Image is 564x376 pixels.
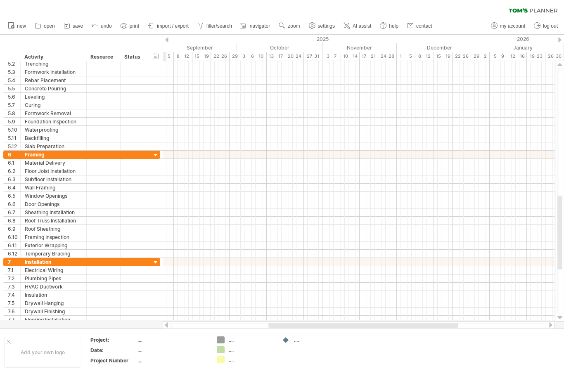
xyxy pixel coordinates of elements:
div: Floor Joist Installation [25,167,82,175]
div: December 2025 [397,43,482,52]
div: September 2025 [155,43,237,52]
a: AI assist [341,21,374,31]
a: log out [532,21,560,31]
span: AI assist [353,23,371,29]
div: Trenching [25,60,82,68]
a: help [378,21,401,31]
span: log out [543,23,558,29]
div: 7.2 [8,274,20,282]
span: undo [101,23,112,29]
div: 12 - 16 [508,52,527,61]
span: settings [318,23,335,29]
div: 6.10 [8,233,20,241]
div: 5 - 9 [490,52,508,61]
div: Framing [25,151,82,158]
div: 13 - 17 [267,52,285,61]
div: 6 [8,151,20,158]
div: 1 - 5 [397,52,415,61]
div: 6.8 [8,217,20,225]
div: Status [124,53,142,61]
div: 7.1 [8,266,20,274]
div: 5.6 [8,93,20,101]
div: Formwork Installation [25,68,82,76]
div: Framing Inspection [25,233,82,241]
span: help [389,23,398,29]
div: 6.4 [8,184,20,192]
div: 27-31 [304,52,322,61]
div: Sheathing Installation [25,208,82,216]
div: 6.2 [8,167,20,175]
div: 7.5 [8,299,20,307]
span: contact [416,23,432,29]
div: Activity [24,53,82,61]
div: 5.8 [8,109,20,117]
div: Plumbing Pipes [25,274,82,282]
div: 6 - 10 [248,52,267,61]
div: Rebar Placement [25,76,82,84]
div: 7.7 [8,316,20,324]
span: new [17,23,26,29]
div: Waterproofing [25,126,82,134]
div: 5.12 [8,142,20,150]
div: October 2025 [237,43,322,52]
div: 6.5 [8,192,20,200]
a: save [62,21,85,31]
div: 7 [8,258,20,266]
div: .... [229,346,274,353]
div: 19-23 [527,52,545,61]
div: 6.12 [8,250,20,258]
a: undo [90,21,114,31]
div: 6.3 [8,175,20,183]
div: 29 - 2 [471,52,490,61]
div: .... [294,336,339,343]
div: 6.7 [8,208,20,216]
div: 20-24 [285,52,304,61]
div: Installation [25,258,82,266]
div: January 2026 [482,43,564,52]
div: 6.11 [8,241,20,249]
div: Project Number [90,357,136,364]
div: .... [229,336,274,343]
a: zoom [277,21,302,31]
a: filter/search [195,21,235,31]
div: Project: [90,336,136,343]
div: 15 - 19 [192,52,211,61]
div: Drywall Finishing [25,307,82,315]
a: contact [405,21,435,31]
div: November 2025 [322,43,397,52]
a: open [33,21,57,31]
div: 24-28 [378,52,397,61]
div: Exterior Wrapping [25,241,82,249]
div: 6.9 [8,225,20,233]
span: import / export [157,23,189,29]
div: 1 - 5 [155,52,174,61]
div: Add your own logo [4,337,81,368]
span: print [130,23,139,29]
div: Resource [90,53,116,61]
a: new [6,21,28,31]
div: Backfilling [25,134,82,142]
div: Slab Preparation [25,142,82,150]
div: Leveling [25,93,82,101]
div: 3 - 7 [322,52,341,61]
a: my account [489,21,528,31]
div: .... [137,347,207,354]
div: Temporary Bracing [25,250,82,258]
div: .... [137,357,207,364]
div: Door Openings [25,200,82,208]
div: 29 - 3 [230,52,248,61]
div: 5.3 [8,68,20,76]
div: Concrete Pouring [25,85,82,92]
span: save [73,23,83,29]
span: zoom [288,23,300,29]
div: Material Delivery [25,159,82,167]
div: Flooring Installation [25,316,82,324]
div: Formwork Removal [25,109,82,117]
span: open [44,23,55,29]
a: navigator [239,21,273,31]
div: 22-26 [453,52,471,61]
div: Foundation Inspection [25,118,82,125]
div: 26-30 [545,52,564,61]
a: print [118,21,142,31]
div: 10 - 14 [341,52,360,61]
